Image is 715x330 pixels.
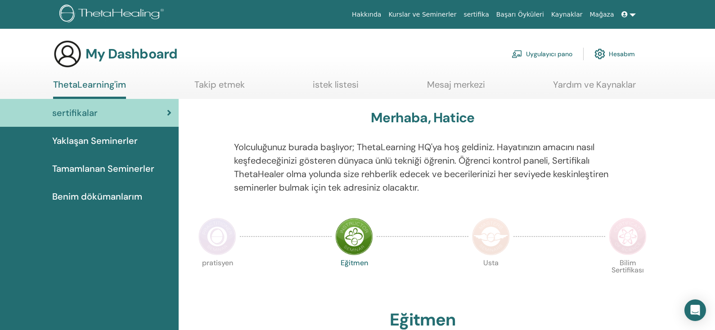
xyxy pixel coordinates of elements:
[194,79,245,97] a: Takip etmek
[472,259,510,297] p: Usta
[684,299,706,321] div: Open Intercom Messenger
[493,6,548,23] a: Başarı Öyküleri
[472,218,510,255] img: Master
[198,259,236,297] p: pratisyen
[348,6,385,23] a: Hakkında
[335,218,373,255] img: Instructor
[52,162,154,175] span: Tamamlanan Seminerler
[594,44,635,64] a: Hesabım
[234,140,611,194] p: Yolculuğunuz burada başlıyor; ThetaLearning HQ'ya hoş geldiniz. Hayatınızın amacını nasıl keşfede...
[594,46,605,62] img: cog.svg
[52,134,138,147] span: Yaklaşan Seminerler
[385,6,460,23] a: Kurslar ve Seminerler
[609,218,647,255] img: Certificate of Science
[52,190,142,203] span: Benim dökümanlarım
[53,79,126,99] a: ThetaLearning'im
[335,259,373,297] p: Eğitmen
[53,40,82,68] img: generic-user-icon.jpg
[460,6,492,23] a: sertifika
[512,44,572,64] a: Uygulayıcı pano
[59,4,167,25] img: logo.png
[427,79,485,97] a: Mesaj merkezi
[371,110,474,126] h3: Merhaba, Hatice
[553,79,636,97] a: Yardım ve Kaynaklar
[85,46,177,62] h3: My Dashboard
[198,218,236,255] img: Practitioner
[512,50,522,58] img: chalkboard-teacher.svg
[586,6,617,23] a: Mağaza
[548,6,586,23] a: Kaynaklar
[313,79,359,97] a: istek listesi
[609,259,647,297] p: Bilim Sertifikası
[52,106,98,120] span: sertifikalar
